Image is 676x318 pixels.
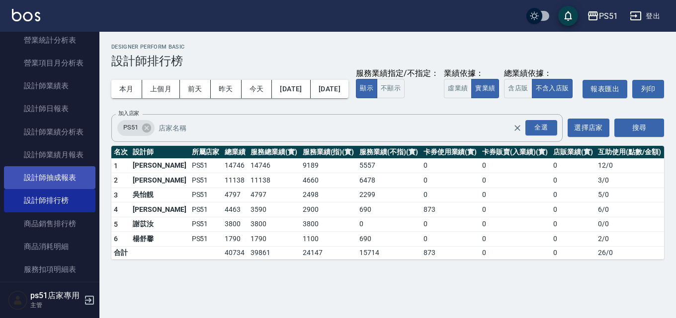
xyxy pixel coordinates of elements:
[130,158,189,173] td: [PERSON_NAME]
[480,173,551,188] td: 0
[595,202,664,217] td: 6 / 0
[4,235,95,258] a: 商品消耗明細
[189,173,222,188] td: PS51
[480,246,551,259] td: 0
[551,202,595,217] td: 0
[114,235,118,243] span: 6
[480,217,551,232] td: 0
[377,79,405,98] button: 不顯示
[111,80,142,98] button: 本月
[4,281,95,304] a: 單一服務項目查詢
[111,246,130,259] td: 合計
[357,173,421,188] td: 6478
[248,217,300,232] td: 3800
[248,232,300,247] td: 1790
[444,79,472,98] button: 虛業績
[222,146,248,159] th: 總業績
[117,123,144,132] span: PS51
[222,217,248,232] td: 3800
[130,202,189,217] td: [PERSON_NAME]
[242,80,272,98] button: 今天
[189,158,222,173] td: PS51
[114,191,118,199] span: 3
[357,232,421,247] td: 690
[595,246,664,259] td: 26 / 0
[248,158,300,173] td: 14746
[142,80,180,98] button: 上個月
[117,120,155,136] div: PS51
[12,9,40,21] img: Logo
[300,217,357,232] td: 3800
[551,146,595,159] th: 店販業績(實)
[4,74,95,97] a: 設計師業績表
[421,188,480,202] td: 0
[568,119,609,137] button: 選擇店家
[189,232,222,247] td: PS51
[222,188,248,202] td: 4797
[558,6,578,26] button: save
[357,188,421,202] td: 2299
[626,7,664,25] button: 登出
[583,80,627,98] button: 報表匯出
[632,80,664,98] button: 列印
[504,68,578,79] div: 總業績依據：
[357,146,421,159] th: 服務業績(不指)(實)
[248,246,300,259] td: 39861
[583,6,622,26] button: PS51
[356,79,377,98] button: 顯示
[222,158,248,173] td: 14746
[421,202,480,217] td: 873
[300,158,357,173] td: 9189
[248,146,300,159] th: 服務總業績(實)
[595,232,664,247] td: 2 / 0
[595,217,664,232] td: 0 / 0
[300,173,357,188] td: 4660
[30,301,81,310] p: 主管
[510,121,524,135] button: Clear
[300,232,357,247] td: 1100
[421,232,480,247] td: 0
[4,29,95,52] a: 營業統計分析表
[595,173,664,188] td: 3 / 0
[4,97,95,120] a: 設計師日報表
[504,79,532,98] button: 含店販
[118,110,139,117] label: 加入店家
[111,44,664,50] h2: Designer Perform Basic
[551,173,595,188] td: 0
[421,158,480,173] td: 0
[272,80,310,98] button: [DATE]
[4,258,95,281] a: 服務扣項明細表
[614,119,664,137] button: 搜尋
[189,202,222,217] td: PS51
[156,119,530,136] input: 店家名稱
[595,146,664,159] th: 互助使用(點數/金額)
[130,232,189,247] td: 楊舒馨
[248,188,300,202] td: 4797
[8,290,28,310] img: Person
[525,120,557,135] div: 全選
[4,143,95,166] a: 設計師業績月報表
[4,189,95,212] a: 設計師排行榜
[471,79,499,98] button: 實業績
[222,232,248,247] td: 1790
[300,246,357,259] td: 24147
[114,205,118,213] span: 4
[356,68,439,79] div: 服務業績指定/不指定：
[130,146,189,159] th: 設計師
[599,10,618,22] div: PS51
[357,202,421,217] td: 690
[357,158,421,173] td: 5557
[532,79,573,98] button: 不含入店販
[222,246,248,259] td: 40734
[189,217,222,232] td: PS51
[130,188,189,202] td: 吳怡靚
[421,246,480,259] td: 873
[480,146,551,159] th: 卡券販賣(入業績)(實)
[189,188,222,202] td: PS51
[444,68,499,79] div: 業績依據：
[4,166,95,189] a: 設計師抽成報表
[211,80,242,98] button: 昨天
[248,202,300,217] td: 3590
[421,146,480,159] th: 卡券使用業績(實)
[311,80,348,98] button: [DATE]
